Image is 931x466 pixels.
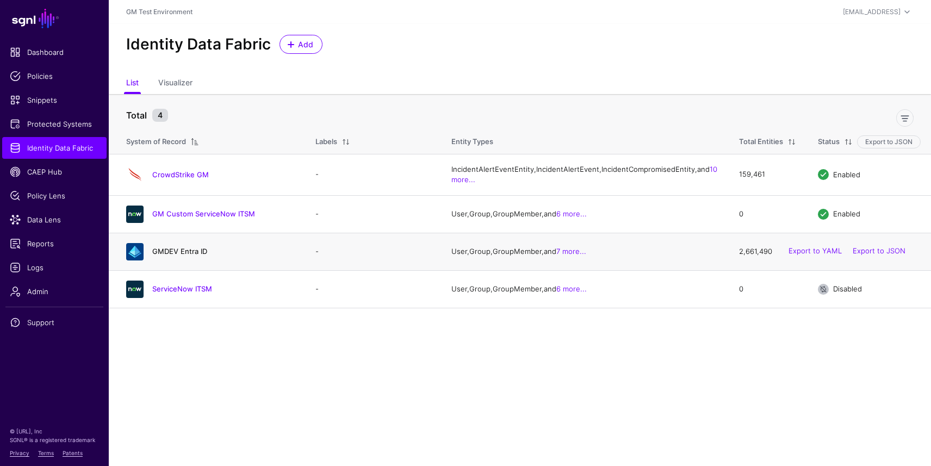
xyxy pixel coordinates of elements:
[10,119,99,129] span: Protected Systems
[10,436,99,444] p: SGNL® is a registered trademark
[2,185,107,207] a: Policy Lens
[833,170,860,178] span: Enabled
[126,35,271,54] h2: Identity Data Fabric
[10,190,99,201] span: Policy Lens
[126,8,193,16] a: GM Test Environment
[556,209,587,218] a: 6 more...
[2,257,107,278] a: Logs
[10,214,99,225] span: Data Lens
[789,247,842,256] a: Export to YAML
[126,73,139,94] a: List
[728,233,807,270] td: 2,661,490
[152,247,207,256] a: GMDEV Entra ID
[315,136,337,147] div: Labels
[728,270,807,308] td: 0
[10,317,99,328] span: Support
[440,154,728,195] td: IncidentAlertEventEntity, IncidentAlertEvent, IncidentCompromisedEntity, and
[10,262,99,273] span: Logs
[10,142,99,153] span: Identity Data Fabric
[2,89,107,111] a: Snippets
[2,161,107,183] a: CAEP Hub
[152,109,168,122] small: 4
[305,154,440,195] td: -
[126,281,144,298] img: svg+xml;base64,PHN2ZyB3aWR0aD0iNjQiIGhlaWdodD0iNjQiIHZpZXdCb3g9IjAgMCA2NCA2NCIgZmlsbD0ibm9uZSIgeG...
[126,136,186,147] div: System of Record
[7,7,102,30] a: SGNL
[440,233,728,270] td: User, Group, GroupMember, and
[10,427,99,436] p: © [URL], Inc
[2,209,107,231] a: Data Lens
[818,136,840,147] div: Status
[126,243,144,260] img: svg+xml;base64,PHN2ZyB3aWR0aD0iNjQiIGhlaWdodD0iNjQiIHZpZXdCb3g9IjAgMCA2NCA2NCIgZmlsbD0ibm9uZSIgeG...
[2,281,107,302] a: Admin
[305,233,440,270] td: -
[440,195,728,233] td: User, Group, GroupMember, and
[126,166,144,183] img: svg+xml;base64,PHN2ZyB3aWR0aD0iNjQiIGhlaWdodD0iNjQiIHZpZXdCb3g9IjAgMCA2NCA2NCIgZmlsbD0ibm9uZSIgeG...
[451,137,493,146] span: Entity Types
[10,286,99,297] span: Admin
[297,39,315,50] span: Add
[152,209,255,218] a: GM Custom ServiceNow ITSM
[126,206,144,223] img: svg+xml;base64,PHN2ZyB3aWR0aD0iNjQiIGhlaWdodD0iNjQiIHZpZXdCb3g9IjAgMCA2NCA2NCIgZmlsbD0ibm9uZSIgeG...
[833,209,860,218] span: Enabled
[63,450,83,456] a: Patents
[10,450,29,456] a: Privacy
[305,195,440,233] td: -
[2,137,107,159] a: Identity Data Fabric
[857,135,921,148] button: Export to JSON
[728,154,807,195] td: 159,461
[440,270,728,308] td: User, Group, GroupMember, and
[2,233,107,254] a: Reports
[556,284,587,293] a: 6 more...
[2,41,107,63] a: Dashboard
[280,35,322,54] a: Add
[152,170,209,179] a: CrowdStrike GM
[10,166,99,177] span: CAEP Hub
[10,238,99,249] span: Reports
[728,195,807,233] td: 0
[38,450,54,456] a: Terms
[843,7,901,17] div: [EMAIL_ADDRESS]
[739,136,783,147] div: Total Entities
[10,47,99,58] span: Dashboard
[833,284,862,293] span: Disabled
[10,95,99,105] span: Snippets
[126,110,147,121] strong: Total
[556,247,586,256] a: 7 more...
[2,65,107,87] a: Policies
[158,73,193,94] a: Visualizer
[2,113,107,135] a: Protected Systems
[853,247,905,256] a: Export to JSON
[305,270,440,308] td: -
[10,71,99,82] span: Policies
[152,284,212,293] a: ServiceNow ITSM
